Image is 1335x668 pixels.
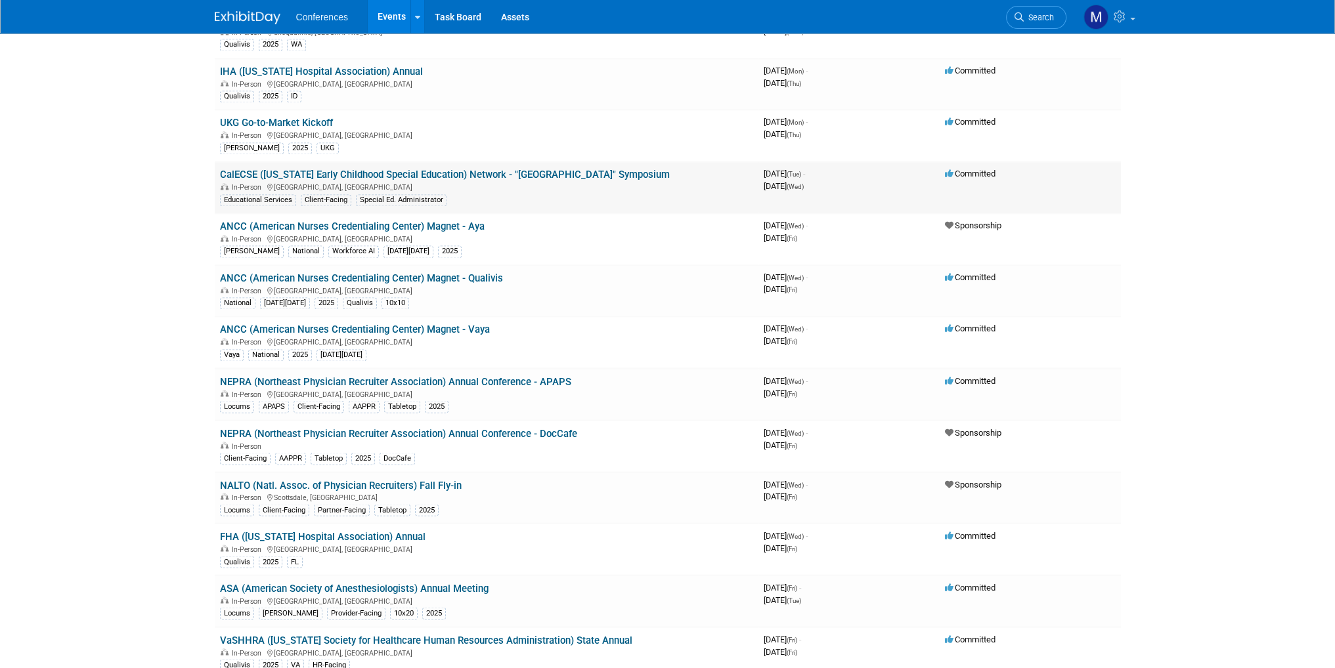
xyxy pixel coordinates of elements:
[764,530,808,540] span: [DATE]
[288,349,312,361] div: 2025
[259,556,282,568] div: 2025
[220,491,753,501] div: Scottsdale, [GEOGRAPHIC_DATA]
[787,532,804,539] span: (Wed)
[294,400,344,412] div: Client-Facing
[380,452,415,464] div: DocCafe
[221,596,229,603] img: In-Person Event
[220,479,462,491] a: NALTO (Natl. Assoc. of Physician Recruiters) Fall Fly-in
[287,91,301,102] div: ID
[1006,6,1066,29] a: Search
[764,543,797,553] span: [DATE]
[232,131,265,140] span: In-Person
[806,272,808,282] span: -
[220,607,254,619] div: Locums
[787,338,797,345] span: (Fri)
[787,171,801,178] span: (Tue)
[806,530,808,540] span: -
[232,183,265,192] span: In-Person
[787,493,797,500] span: (Fri)
[806,427,808,437] span: -
[764,595,801,604] span: [DATE]
[764,117,808,127] span: [DATE]
[327,607,385,619] div: Provider-Facing
[221,235,229,241] img: In-Person Event
[382,297,409,309] div: 10x10
[220,543,753,553] div: [GEOGRAPHIC_DATA], [GEOGRAPHIC_DATA]
[787,636,797,643] span: (Fri)
[764,169,805,178] span: [DATE]
[220,452,271,464] div: Client-Facing
[787,429,804,436] span: (Wed)
[232,545,265,553] span: In-Person
[296,12,348,22] span: Conferences
[220,285,753,295] div: [GEOGRAPHIC_DATA], [GEOGRAPHIC_DATA]
[764,272,808,282] span: [DATE]
[787,68,804,75] span: (Mon)
[232,235,265,243] span: In-Person
[220,117,333,129] a: UKG Go-to-Market Kickoff
[349,400,380,412] div: AAPPR
[787,119,804,126] span: (Mon)
[764,284,797,294] span: [DATE]
[287,556,303,568] div: FL
[787,596,801,604] span: (Tue)
[221,338,229,344] img: In-Person Event
[232,390,265,398] span: In-Person
[220,336,753,346] div: [GEOGRAPHIC_DATA], [GEOGRAPHIC_DATA]
[764,336,797,346] span: [DATE]
[945,479,1001,489] span: Sponsorship
[232,493,265,501] span: In-Person
[764,634,801,644] span: [DATE]
[945,220,1001,230] span: Sponsorship
[220,142,284,154] div: [PERSON_NAME]
[315,297,338,309] div: 2025
[220,220,485,232] a: ANCC (American Nurses Credentialing Center) Magnet - Aya
[787,131,801,138] span: (Thu)
[787,377,804,385] span: (Wed)
[288,142,312,154] div: 2025
[390,607,418,619] div: 10x20
[764,375,808,385] span: [DATE]
[764,440,797,449] span: [DATE]
[275,452,306,464] div: AAPPR
[422,607,446,619] div: 2025
[248,349,284,361] div: National
[220,504,254,516] div: Locums
[220,400,254,412] div: Locums
[232,648,265,657] span: In-Person
[259,91,282,102] div: 2025
[945,582,996,592] span: Committed
[384,400,420,412] div: Tabletop
[1024,12,1054,22] span: Search
[301,194,351,206] div: Client-Facing
[220,349,244,361] div: Vaya
[220,634,632,646] a: VaSHHRA ([US_STATE] Society for Healthcare Human Resources Administration) State Annual
[220,181,753,192] div: [GEOGRAPHIC_DATA], [GEOGRAPHIC_DATA]
[220,66,423,77] a: IHA ([US_STATE] Hospital Association) Annual
[945,117,996,127] span: Committed
[787,286,797,293] span: (Fri)
[232,338,265,346] span: In-Person
[764,233,797,243] span: [DATE]
[764,324,808,333] span: [DATE]
[438,245,462,257] div: 2025
[259,39,282,51] div: 2025
[259,400,289,412] div: APAPS
[220,78,753,89] div: [GEOGRAPHIC_DATA], [GEOGRAPHIC_DATA]
[764,78,801,88] span: [DATE]
[764,129,801,139] span: [DATE]
[221,648,229,655] img: In-Person Event
[945,169,996,178] span: Committed
[220,297,255,309] div: National
[221,287,229,293] img: In-Person Event
[317,349,366,361] div: [DATE][DATE]
[787,442,797,449] span: (Fri)
[220,272,503,284] a: ANCC (American Nurses Credentialing Center) Magnet - Qualivis
[764,427,808,437] span: [DATE]
[232,80,265,89] span: In-Person
[945,66,996,75] span: Committed
[787,28,804,35] span: (Wed)
[799,634,801,644] span: -
[220,646,753,657] div: [GEOGRAPHIC_DATA], [GEOGRAPHIC_DATA]
[806,324,808,333] span: -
